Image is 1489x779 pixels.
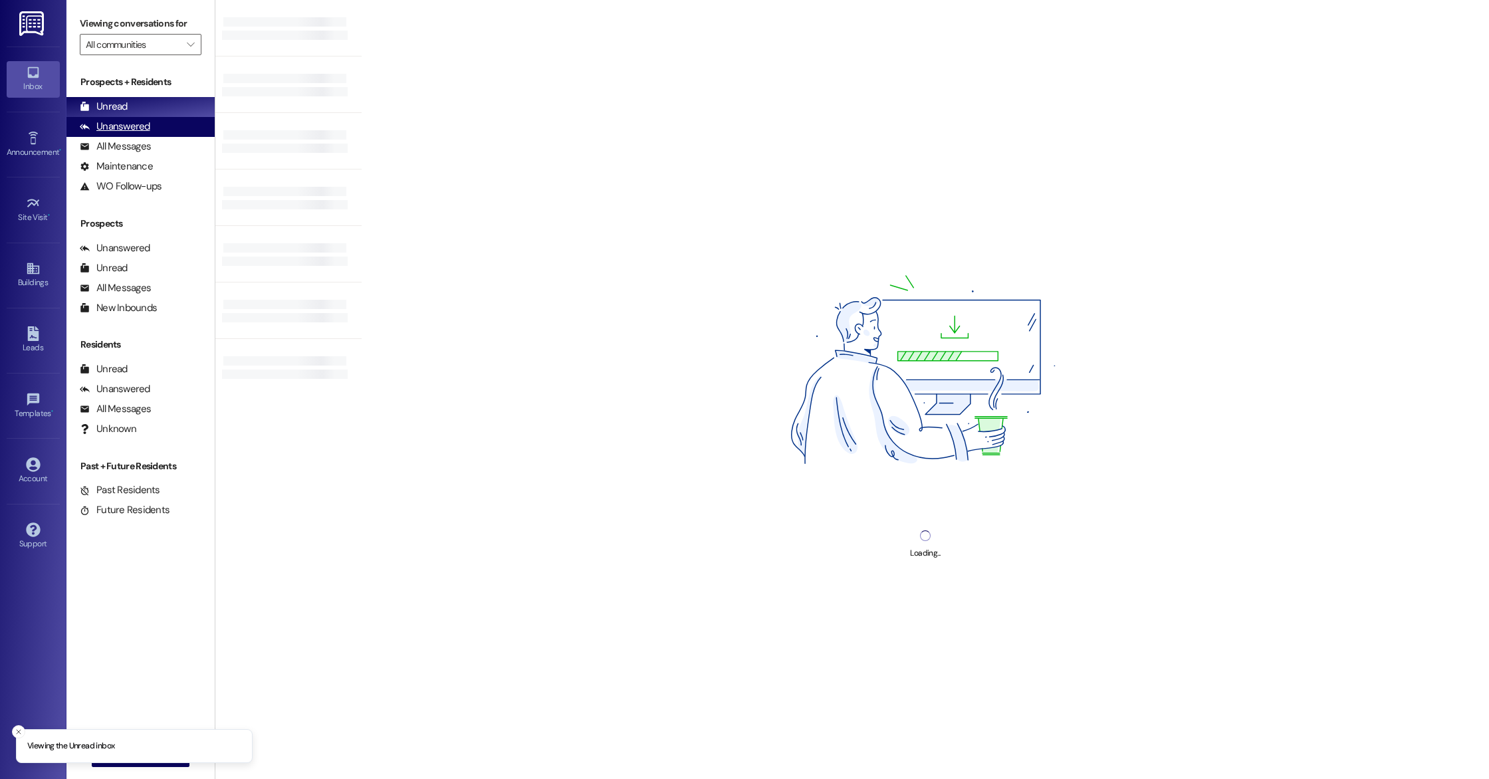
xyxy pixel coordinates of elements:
[80,422,136,436] div: Unknown
[80,160,153,173] div: Maintenance
[7,388,60,424] a: Templates •
[80,261,128,275] div: Unread
[48,211,50,220] span: •
[80,382,150,396] div: Unanswered
[66,217,215,231] div: Prospects
[86,34,180,55] input: All communities
[80,179,162,193] div: WO Follow-ups
[66,75,215,89] div: Prospects + Residents
[12,725,25,738] button: Close toast
[80,483,160,497] div: Past Residents
[80,241,150,255] div: Unanswered
[80,281,151,295] div: All Messages
[80,362,128,376] div: Unread
[27,740,114,752] p: Viewing the Unread inbox
[80,140,151,154] div: All Messages
[19,11,47,36] img: ResiDesk Logo
[66,459,215,473] div: Past + Future Residents
[80,13,201,34] label: Viewing conversations for
[80,301,157,315] div: New Inbounds
[7,322,60,358] a: Leads
[80,503,170,517] div: Future Residents
[7,192,60,228] a: Site Visit •
[80,120,150,134] div: Unanswered
[910,546,940,560] div: Loading...
[187,39,194,50] i: 
[7,453,60,489] a: Account
[59,146,61,155] span: •
[66,338,215,352] div: Residents
[7,518,60,554] a: Support
[7,61,60,97] a: Inbox
[7,257,60,293] a: Buildings
[51,407,53,416] span: •
[80,100,128,114] div: Unread
[80,402,151,416] div: All Messages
